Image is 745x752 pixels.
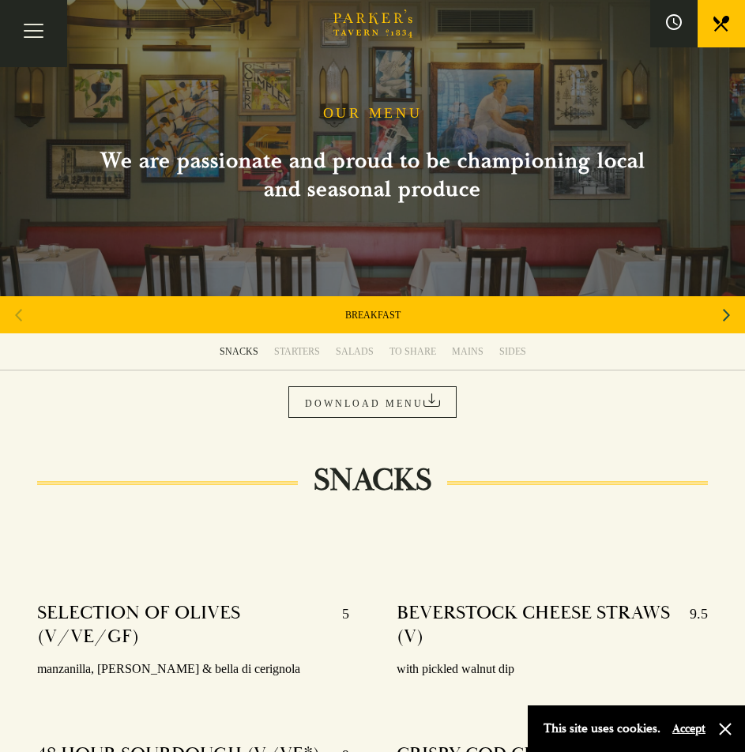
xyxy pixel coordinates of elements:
a: MAINS [444,333,491,370]
a: TO SHARE [382,333,444,370]
h4: BEVERSTOCK CHEESE STRAWS (V) [397,601,674,649]
p: manzanilla, [PERSON_NAME] & bella di cerignola [37,658,348,681]
div: MAINS [452,345,483,358]
div: SALADS [336,345,374,358]
p: 5 [326,601,349,649]
h2: We are passionate and proud to be championing local and seasonal produce [81,147,665,204]
button: Accept [672,721,705,736]
a: SIDES [491,333,534,370]
p: 9.5 [674,601,708,649]
h4: SELECTION OF OLIVES (V/VE/GF) [37,601,325,649]
h1: OUR MENU [323,105,423,122]
a: STARTERS [266,333,328,370]
p: This site uses cookies. [544,717,660,740]
button: Close and accept [717,721,733,737]
div: SIDES [499,345,526,358]
div: STARTERS [274,345,320,358]
div: Next slide [716,298,737,333]
a: SALADS [328,333,382,370]
div: SNACKS [220,345,258,358]
a: DOWNLOAD MENU [288,386,457,418]
p: with pickled walnut dip [397,658,708,681]
h2: SNACKS [298,461,447,499]
div: TO SHARE [389,345,436,358]
a: SNACKS [212,333,266,370]
a: BREAKFAST [345,309,401,321]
